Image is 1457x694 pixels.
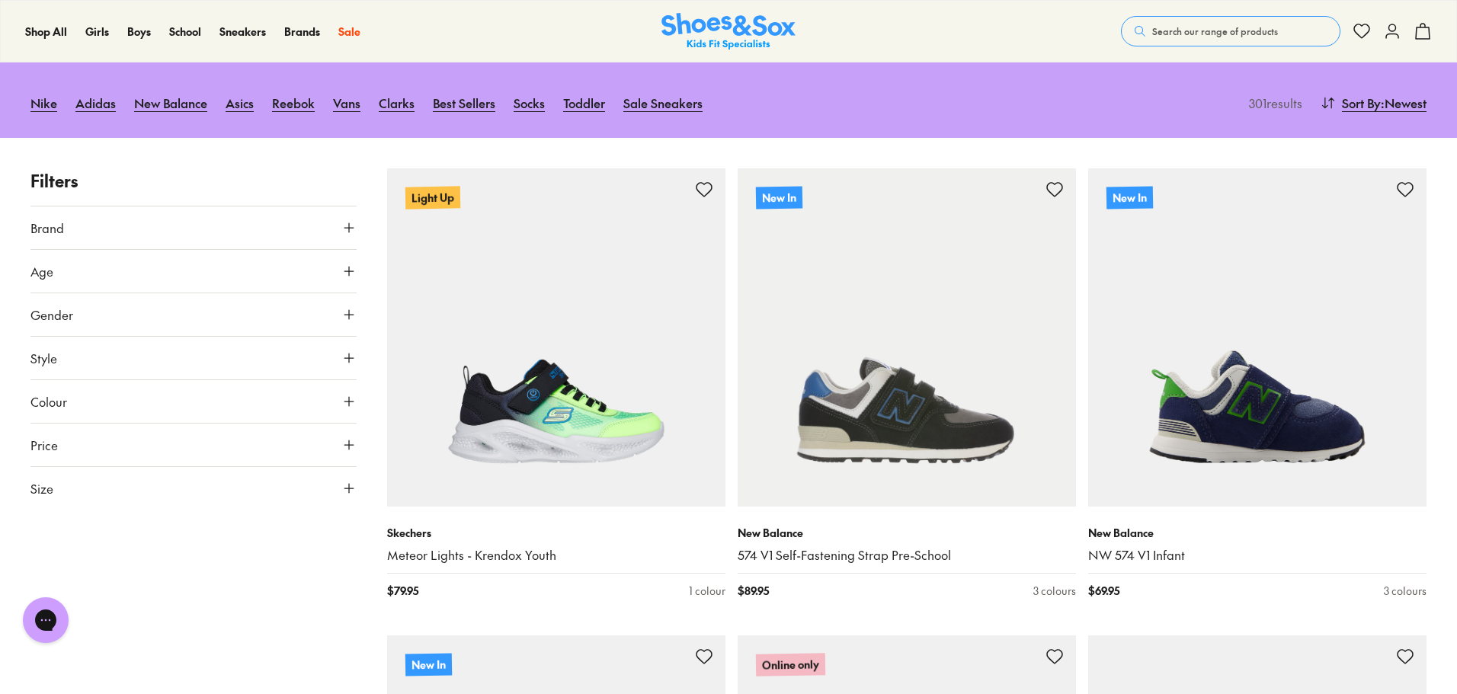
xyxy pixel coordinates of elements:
[85,24,109,40] a: Girls
[30,206,357,249] button: Brand
[25,24,67,40] a: Shop All
[226,86,254,120] a: Asics
[1384,583,1427,599] div: 3 colours
[738,583,769,599] span: $ 89.95
[661,13,796,50] a: Shoes & Sox
[1342,94,1381,112] span: Sort By
[30,168,357,193] p: Filters
[85,24,109,39] span: Girls
[387,583,418,599] span: $ 79.95
[1106,186,1153,209] p: New In
[738,168,1076,507] a: New In
[1121,16,1340,46] button: Search our range of products
[433,86,495,120] a: Best Sellers
[127,24,151,39] span: Boys
[30,436,58,454] span: Price
[30,392,67,411] span: Colour
[272,86,315,120] a: Reebok
[514,86,545,120] a: Socks
[1088,168,1427,507] a: New In
[169,24,201,40] a: School
[1152,24,1278,38] span: Search our range of products
[219,24,266,39] span: Sneakers
[1033,583,1076,599] div: 3 colours
[623,86,703,120] a: Sale Sneakers
[30,380,357,423] button: Colour
[379,86,415,120] a: Clarks
[738,525,1076,541] p: New Balance
[15,592,76,648] iframe: Gorgias live chat messenger
[30,349,57,367] span: Style
[284,24,320,39] span: Brands
[30,479,53,497] span: Size
[1088,547,1427,564] a: NW 574 V1 Infant
[333,86,360,120] a: Vans
[1381,94,1427,112] span: : Newest
[30,262,53,280] span: Age
[661,13,796,50] img: SNS_Logo_Responsive.svg
[756,653,825,676] p: Online only
[563,86,605,120] a: Toddler
[1088,583,1119,599] span: $ 69.95
[338,24,360,40] a: Sale
[219,24,266,40] a: Sneakers
[30,337,357,379] button: Style
[30,424,357,466] button: Price
[127,24,151,40] a: Boys
[387,547,725,564] a: Meteor Lights - Krendox Youth
[75,86,116,120] a: Adidas
[30,86,57,120] a: Nike
[25,24,67,39] span: Shop All
[405,186,460,209] p: Light Up
[284,24,320,40] a: Brands
[756,186,802,209] p: New In
[387,168,725,507] a: Light Up
[30,219,64,237] span: Brand
[30,250,357,293] button: Age
[169,24,201,39] span: School
[1243,94,1302,112] p: 301 results
[689,583,725,599] div: 1 colour
[387,525,725,541] p: Skechers
[1088,525,1427,541] p: New Balance
[30,305,73,324] span: Gender
[30,467,357,510] button: Size
[1321,86,1427,120] button: Sort By:Newest
[30,293,357,336] button: Gender
[738,547,1076,564] a: 574 V1 Self-Fastening Strap Pre-School
[338,24,360,39] span: Sale
[134,86,207,120] a: New Balance
[405,653,452,676] p: New In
